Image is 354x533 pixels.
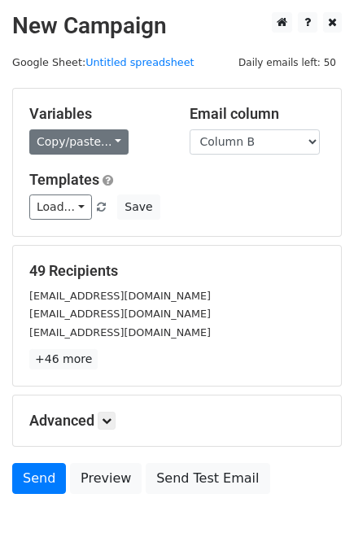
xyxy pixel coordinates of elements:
a: Daily emails left: 50 [233,56,342,68]
a: Send [12,463,66,494]
a: Templates [29,171,99,188]
a: Copy/paste... [29,129,129,155]
a: Send Test Email [146,463,269,494]
h2: New Campaign [12,12,342,40]
a: Load... [29,194,92,220]
a: Untitled spreadsheet [85,56,194,68]
small: Google Sheet: [12,56,194,68]
h5: Email column [190,105,326,123]
small: [EMAIL_ADDRESS][DOMAIN_NAME] [29,290,211,302]
a: Preview [70,463,142,494]
iframe: Chat Widget [273,455,354,533]
small: [EMAIL_ADDRESS][DOMAIN_NAME] [29,326,211,339]
small: [EMAIL_ADDRESS][DOMAIN_NAME] [29,308,211,320]
h5: 49 Recipients [29,262,325,280]
span: Daily emails left: 50 [233,54,342,72]
h5: Variables [29,105,165,123]
a: +46 more [29,349,98,369]
button: Save [117,194,160,220]
h5: Advanced [29,412,325,430]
